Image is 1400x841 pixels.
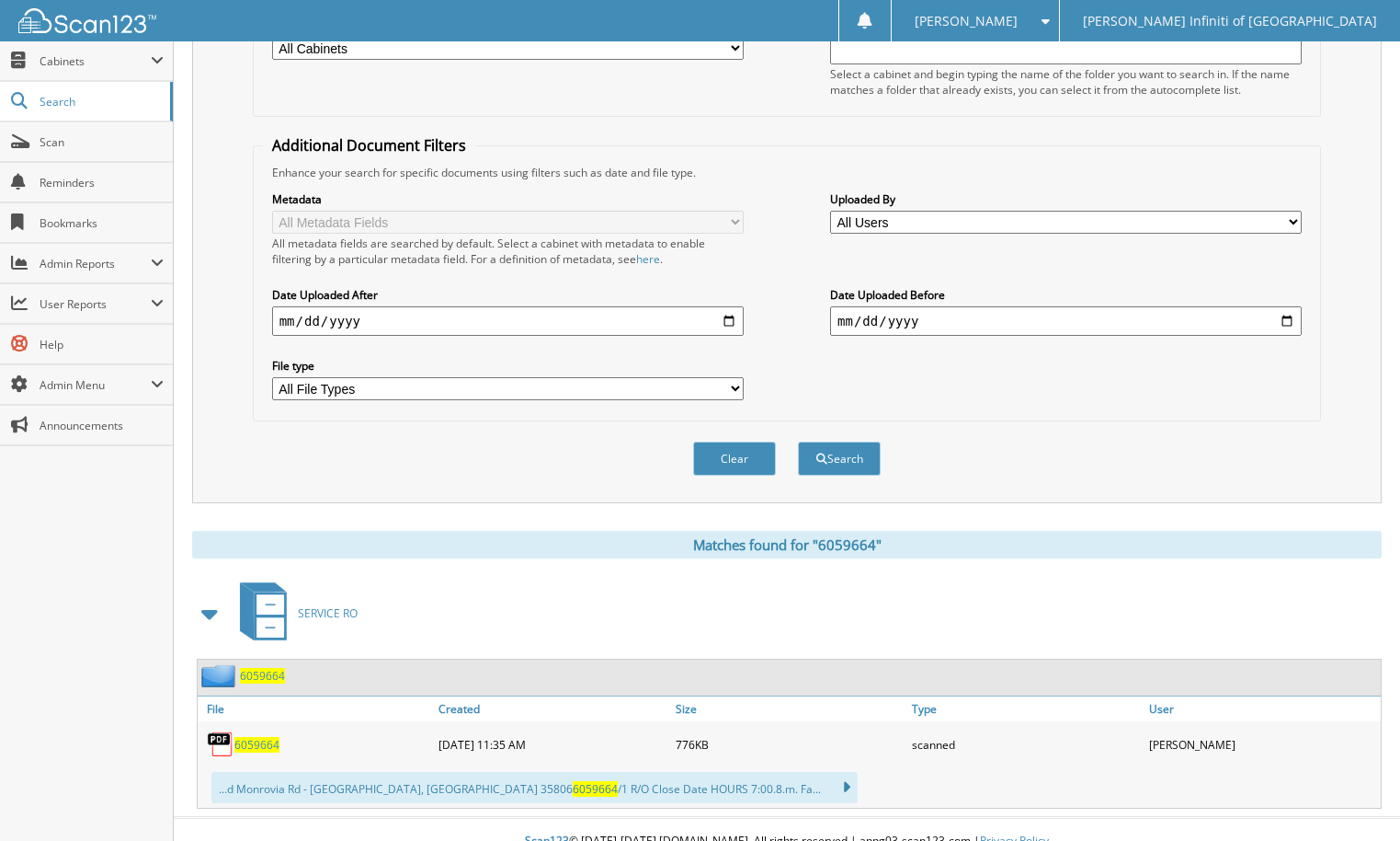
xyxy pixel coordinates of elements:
label: File type [272,358,744,374]
a: Type [907,697,1144,721]
input: end [830,306,1302,336]
img: folder2.png [201,664,240,687]
div: Select a cabinet and begin typing the name of the folder you want to search in. If the name match... [830,66,1302,98]
span: Admin Reports [40,256,151,271]
input: start [272,306,744,336]
div: 776KB [671,726,907,763]
span: Search [40,94,161,109]
span: Cabinets [40,53,151,69]
span: Admin Menu [40,377,151,393]
div: Matches found for "6059664" [192,531,1382,559]
iframe: Chat Widget [1308,753,1400,841]
a: SERVICE RO [229,577,358,650]
a: here [636,251,660,267]
a: Size [671,697,907,721]
legend: Additional Document Filters [263,135,475,156]
div: Enhance your search for specific documents using filters such as date and file type. [263,165,1312,180]
a: Created [434,697,670,721]
a: User [1144,697,1381,721]
span: SERVICE RO [298,605,358,621]
label: Date Uploaded After [272,287,744,303]
div: ...d Monrovia Rd - [GEOGRAPHIC_DATA], [GEOGRAPHIC_DATA] 35806 /1 R/O Close Date HOURS 7:00.8.m. F... [211,772,858,803]
span: Reminders [40,175,164,190]
label: Uploaded By [830,191,1302,207]
div: [PERSON_NAME] [1144,726,1381,763]
a: 6059664 [240,668,285,684]
img: scan123-logo-white.svg [18,8,156,33]
a: 6059664 [234,737,279,753]
img: PDF.png [207,731,234,758]
span: User Reports [40,296,151,312]
div: All metadata fields are searched by default. Select a cabinet with metadata to enable filtering b... [272,236,744,267]
a: File [198,697,434,721]
span: Announcements [40,418,164,433]
span: Help [40,337,164,352]
div: [DATE] 11:35 AM [434,726,670,763]
label: Date Uploaded Before [830,287,1302,303]
span: [PERSON_NAME] [915,16,1018,27]
span: 6059664 [573,781,618,797]
span: [PERSON_NAME] Infiniti of [GEOGRAPHIC_DATA] [1083,16,1377,27]
button: Clear [693,442,776,476]
span: Bookmarks [40,215,164,231]
span: Scan [40,134,164,150]
label: Metadata [272,191,744,207]
button: Search [798,442,881,476]
div: scanned [907,726,1144,763]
